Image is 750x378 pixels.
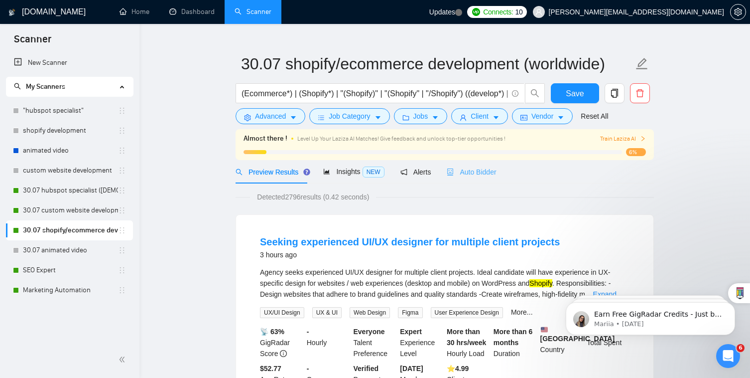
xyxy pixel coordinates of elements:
span: holder [118,187,126,194]
span: robot [447,169,454,176]
b: Expert [400,328,422,336]
b: 📡 63% [260,328,284,336]
span: Insights [323,168,384,176]
span: 6% [626,148,646,156]
a: SEO Expert [23,260,118,280]
div: GigRadar Score [258,326,305,359]
b: [GEOGRAPHIC_DATA] [540,326,615,343]
a: dashboardDashboard [169,7,215,16]
a: shopify development [23,121,118,141]
a: Reset All [581,111,608,122]
b: [DATE] [400,365,423,373]
span: Updates [429,8,455,16]
iframe: Intercom live chat [716,344,740,368]
span: Alerts [400,168,431,176]
a: homeHome [120,7,149,16]
li: 30.07 shopify/ecommerce development (worldwide) [6,220,133,240]
span: Vendor [531,111,553,122]
b: $52.77 [260,365,281,373]
span: Jobs [413,111,428,122]
span: holder [118,107,126,115]
b: More than 30 hrs/week [447,328,486,347]
b: ⭐️ 4.99 [447,365,469,373]
span: Scanner [6,32,59,53]
span: folder [402,114,409,121]
a: More... [511,308,533,316]
span: caret-down [375,114,381,121]
span: caret-down [493,114,500,121]
span: Detected 2796 results (0.42 seconds) [250,191,376,202]
span: UX & UI [312,307,342,318]
span: holder [118,246,126,254]
b: - [307,328,309,336]
a: setting [730,8,746,16]
div: 3 hours ago [260,249,560,261]
li: 30.07 hubspot specialist (United States - not for residents) [6,181,133,200]
div: Hourly Load [445,326,492,359]
div: Experience Level [398,326,445,359]
span: setting [731,8,746,16]
span: right [640,136,646,142]
a: 30.07 custom website development [23,200,118,220]
mark: Shopify [529,279,552,287]
span: holder [118,226,126,234]
a: Marketing Automation [23,280,118,300]
li: SEO Expert [6,260,133,280]
input: Scanner name... [241,51,633,76]
a: New Scanner [14,53,125,73]
span: Job Category [329,111,370,122]
span: holder [118,127,126,135]
span: copy [605,89,624,98]
span: search [236,169,243,176]
span: user [460,114,467,121]
span: holder [118,206,126,214]
b: - [307,365,309,373]
button: folderJobscaret-down [394,108,448,124]
button: copy [605,83,625,103]
span: UX/UI Design [260,307,304,318]
span: My Scanners [14,82,65,91]
span: Client [471,111,489,122]
a: Seeking experienced UI/UX designer for multiple client projects [260,236,560,247]
span: double-left [119,355,128,365]
span: Figma [398,307,422,318]
a: searchScanner [235,7,271,16]
b: More than 6 months [494,328,533,347]
a: 30.07 shopify/ecommerce development (worldwide) [23,220,118,240]
li: "hubspot specialist" [6,101,133,121]
span: Advanced [255,111,286,122]
button: barsJob Categorycaret-down [309,108,389,124]
span: user [535,8,542,15]
button: Save [551,83,599,103]
span: Save [566,87,584,100]
div: Talent Preference [352,326,398,359]
button: search [525,83,545,103]
span: caret-down [290,114,297,121]
span: Almost there ! [244,133,287,144]
button: Train Laziza AI [600,134,646,144]
span: My Scanners [26,82,65,91]
span: holder [118,167,126,175]
img: logo [8,4,15,20]
div: Hourly [305,326,352,359]
span: Web Design [350,307,390,318]
span: notification [400,169,407,176]
li: shopify development [6,121,133,141]
span: caret-down [432,114,439,121]
button: userClientcaret-down [451,108,508,124]
span: 6 [737,344,745,352]
iframe: Intercom notifications message [551,281,750,351]
span: Connects: [483,6,513,17]
span: search [14,83,21,90]
span: caret-down [557,114,564,121]
li: custom website development [6,161,133,181]
span: idcard [520,114,527,121]
a: 30.07 hubspot specialist ([DEMOGRAPHIC_DATA] - not for residents) [23,181,118,200]
b: Everyone [354,328,385,336]
span: info-circle [512,90,518,97]
a: animated video [23,141,118,161]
